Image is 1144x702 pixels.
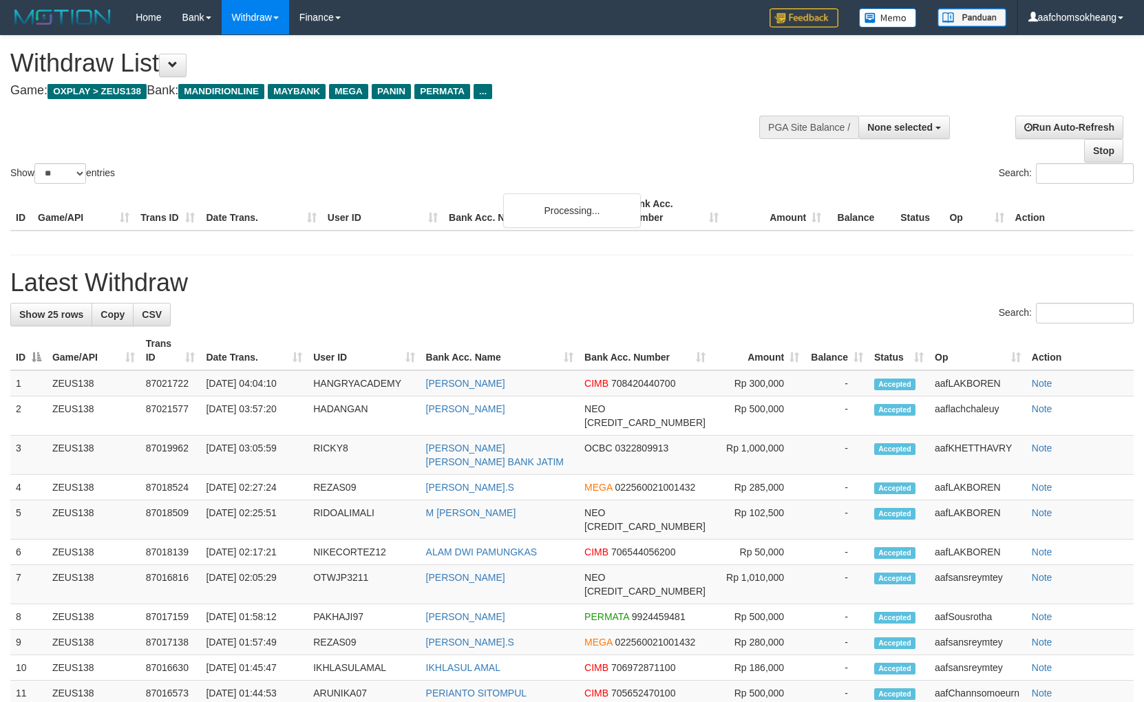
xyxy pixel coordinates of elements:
[584,378,608,389] span: CIMB
[200,655,308,681] td: [DATE] 01:45:47
[421,331,580,370] th: Bank Acc. Name: activate to sort column ascending
[584,417,706,428] span: Copy 5859459266834414 to clipboard
[805,331,869,370] th: Balance: activate to sort column ascending
[584,572,605,583] span: NEO
[503,193,641,228] div: Processing...
[426,443,564,467] a: [PERSON_NAME] [PERSON_NAME] BANK JATIM
[711,655,805,681] td: Rp 186,000
[827,191,895,231] th: Balance
[308,604,420,630] td: PAKHAJI97
[10,7,115,28] img: MOTION_logo.png
[200,630,308,655] td: [DATE] 01:57:49
[711,565,805,604] td: Rp 1,010,000
[874,547,915,559] span: Accepted
[426,403,505,414] a: [PERSON_NAME]
[47,84,147,99] span: OXPLAY > ZEUS138
[611,662,675,673] span: Copy 706972871100 to clipboard
[10,655,47,681] td: 10
[1032,403,1052,414] a: Note
[200,436,308,475] td: [DATE] 03:05:59
[805,540,869,565] td: -
[10,163,115,184] label: Show entries
[874,443,915,455] span: Accepted
[999,303,1134,323] label: Search:
[584,521,706,532] span: Copy 5859459172652470 to clipboard
[611,546,675,557] span: Copy 706544056200 to clipboard
[426,572,505,583] a: [PERSON_NAME]
[584,637,612,648] span: MEGA
[308,565,420,604] td: OTWJP3211
[632,611,686,622] span: Copy 9924459481 to clipboard
[584,443,612,454] span: OCBC
[929,540,1026,565] td: aafLAKBOREN
[874,508,915,520] span: Accepted
[615,637,695,648] span: Copy 022560021001432 to clipboard
[10,475,47,500] td: 4
[805,500,869,540] td: -
[929,370,1026,396] td: aafLAKBOREN
[1084,139,1123,162] a: Stop
[759,116,858,139] div: PGA Site Balance /
[426,662,500,673] a: IKHLASUL AMAL
[32,191,135,231] th: Game/API
[10,500,47,540] td: 5
[805,436,869,475] td: -
[443,191,621,231] th: Bank Acc. Name
[874,573,915,584] span: Accepted
[10,370,47,396] td: 1
[140,500,201,540] td: 87018509
[10,436,47,475] td: 3
[1032,378,1052,389] a: Note
[308,396,420,436] td: HADANGAN
[1032,443,1052,454] a: Note
[1015,116,1123,139] a: Run Auto-Refresh
[711,475,805,500] td: Rp 285,000
[711,370,805,396] td: Rp 300,000
[308,436,420,475] td: RICKY8
[92,303,134,326] a: Copy
[140,655,201,681] td: 87016630
[929,604,1026,630] td: aafSousrotha
[200,396,308,436] td: [DATE] 03:57:20
[140,565,201,604] td: 87016816
[10,269,1134,297] h1: Latest Withdraw
[10,540,47,565] td: 6
[929,331,1026,370] th: Op: activate to sort column ascending
[10,191,32,231] th: ID
[999,163,1134,184] label: Search:
[34,163,86,184] select: Showentries
[1032,572,1052,583] a: Note
[10,50,749,77] h1: Withdraw List
[611,688,675,699] span: Copy 705652470100 to clipboard
[308,655,420,681] td: IKHLASULAMAL
[140,331,201,370] th: Trans ID: activate to sort column ascending
[1010,191,1134,231] th: Action
[867,122,933,133] span: None selected
[770,8,838,28] img: Feedback.jpg
[308,500,420,540] td: RIDOALIMALI
[200,331,308,370] th: Date Trans.: activate to sort column ascending
[929,630,1026,655] td: aafsansreymtey
[10,604,47,630] td: 8
[805,604,869,630] td: -
[140,604,201,630] td: 87017159
[200,475,308,500] td: [DATE] 02:27:24
[133,303,171,326] a: CSV
[805,396,869,436] td: -
[1036,163,1134,184] input: Search:
[805,565,869,604] td: -
[178,84,264,99] span: MANDIRIONLINE
[622,191,724,231] th: Bank Acc. Number
[711,630,805,655] td: Rp 280,000
[874,688,915,700] span: Accepted
[874,404,915,416] span: Accepted
[47,540,140,565] td: ZEUS138
[426,482,514,493] a: [PERSON_NAME].S
[140,370,201,396] td: 87021722
[308,475,420,500] td: REZAS09
[142,309,162,320] span: CSV
[140,630,201,655] td: 87017138
[414,84,470,99] span: PERMATA
[47,655,140,681] td: ZEUS138
[874,482,915,494] span: Accepted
